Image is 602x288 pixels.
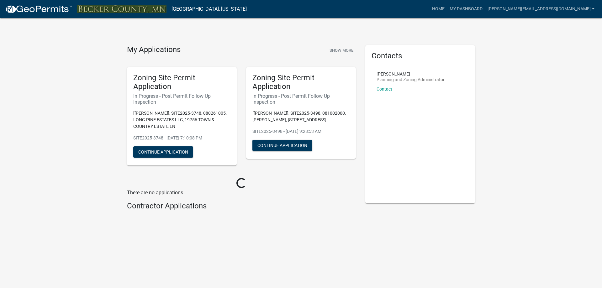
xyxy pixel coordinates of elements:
[252,128,350,135] p: SITE2025-3498 - [DATE] 9:28:53 AM
[327,45,356,55] button: Show More
[252,73,350,92] h5: Zoning-Site Permit Application
[252,110,350,123] p: [[PERSON_NAME]], SITE2025-3498, 081002000, [PERSON_NAME], [STREET_ADDRESS]
[127,189,356,196] p: There are no applications
[485,3,597,15] a: [PERSON_NAME][EMAIL_ADDRESS][DOMAIN_NAME]
[252,140,312,151] button: Continue Application
[127,202,356,211] h4: Contractor Applications
[127,202,356,213] wm-workflow-list-section: Contractor Applications
[377,72,445,76] p: [PERSON_NAME]
[252,93,350,105] h6: In Progress - Post Permit Follow Up Inspection
[133,110,230,130] p: [[PERSON_NAME]], SITE2025-3748, 080261005, LONG PINE ESTATES LLC, 19756 TOWN & COUNTRY ESTATE LN
[430,3,447,15] a: Home
[377,77,445,82] p: Planning and Zoning Administrator
[133,146,193,158] button: Continue Application
[127,45,181,55] h4: My Applications
[133,135,230,141] p: SITE2025-3748 - [DATE] 7:10:08 PM
[377,86,392,92] a: Contact
[133,93,230,105] h6: In Progress - Post Permit Follow Up Inspection
[77,5,166,13] img: Becker County, Minnesota
[372,51,469,60] h5: Contacts
[133,73,230,92] h5: Zoning-Site Permit Application
[172,4,247,14] a: [GEOGRAPHIC_DATA], [US_STATE]
[447,3,485,15] a: My Dashboard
